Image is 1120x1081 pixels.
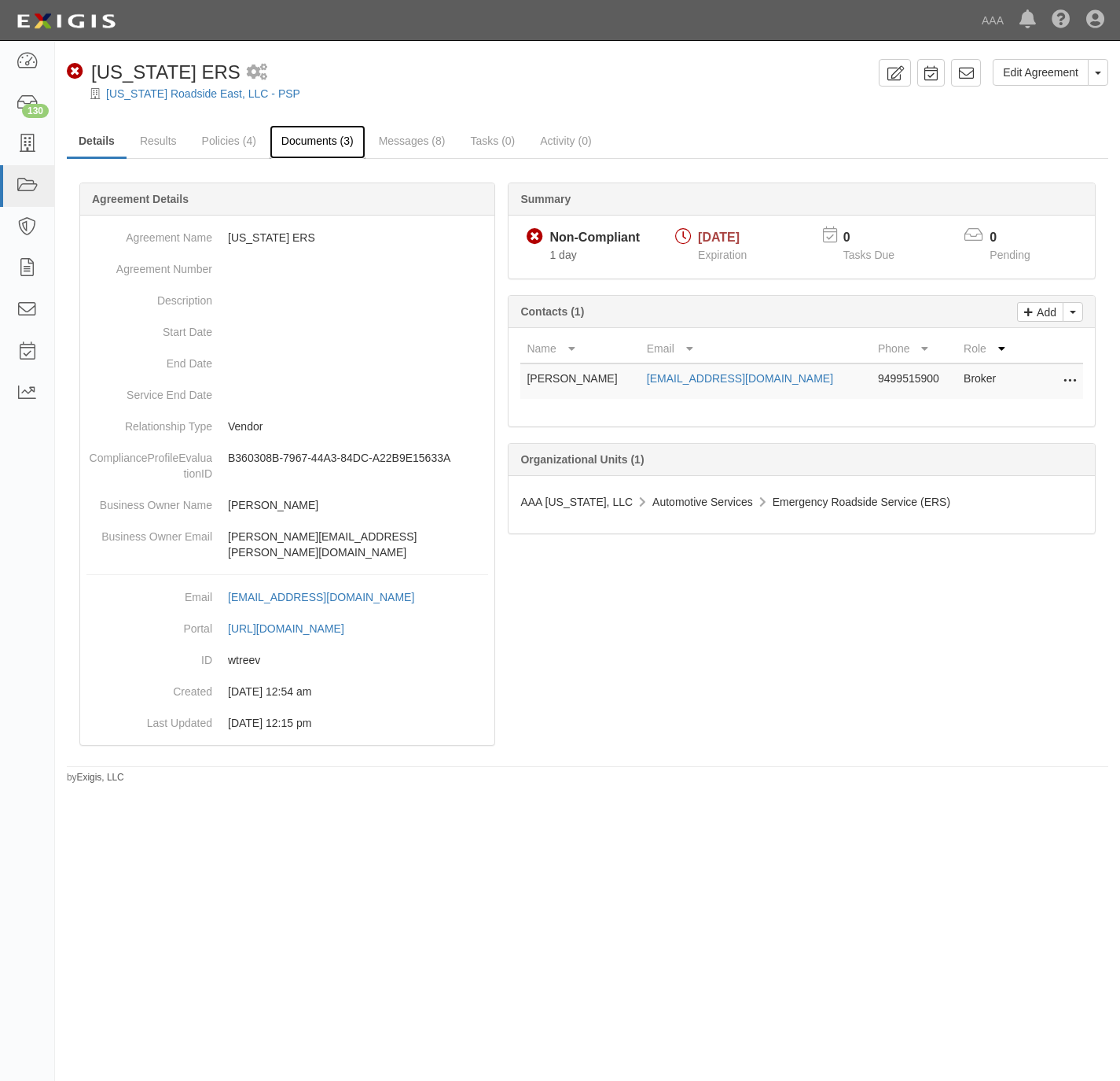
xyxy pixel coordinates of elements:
[974,5,1012,36] a: AAA
[128,125,189,157] a: Results
[86,316,212,340] dt: Start Date
[67,64,83,80] i: Non-Compliant
[957,363,1020,399] td: Broker
[1033,303,1056,321] p: Add
[86,707,212,731] dt: Last Updated
[549,229,640,247] div: Non-Compliant
[86,285,212,308] dt: Description
[1017,302,1063,322] a: Add
[228,529,488,560] p: [PERSON_NAME][EMAIL_ADDRESS][PERSON_NAME][DOMAIN_NAME]
[647,372,833,385] a: [EMAIL_ADDRESS][DOMAIN_NAME]
[549,249,576,261] span: Since 10/01/2025
[270,125,365,159] a: Documents (3)
[91,61,241,83] span: [US_STATE] ERS
[641,334,872,363] th: Email
[86,411,212,434] dt: Relationship Type
[458,125,527,157] a: Tasks (0)
[843,249,894,261] span: Tasks Due
[698,249,747,261] span: Expiration
[1052,11,1070,30] i: Help Center - Complianz
[67,125,127,159] a: Details
[228,622,362,635] a: [URL][DOMAIN_NAME]
[520,453,644,466] b: Organizational Units (1)
[86,379,212,403] dt: Service End Date
[228,591,431,603] a: [EMAIL_ADDRESS][DOMAIN_NAME]
[367,125,457,157] a: Messages (8)
[228,450,488,466] p: B360308B-7967-44A3-84DC-A22B9E15633A
[990,229,1049,247] p: 0
[990,249,1030,261] span: Pending
[228,497,488,513] p: [PERSON_NAME]
[86,644,212,668] dt: ID
[190,125,268,157] a: Policies (4)
[22,104,49,118] div: 130
[652,496,753,508] span: Automotive Services
[67,59,241,86] div: Texas ERS
[773,496,950,508] span: Emergency Roadside Service (ERS)
[86,613,212,636] dt: Portal
[77,772,124,783] a: Exigis, LLC
[86,222,488,253] dd: [US_STATE] ERS
[872,334,957,363] th: Phone
[86,489,212,513] dt: Business Owner Name
[86,348,212,371] dt: End Date
[86,222,212,245] dt: Agreement Name
[86,581,212,605] dt: Email
[698,231,740,244] span: [DATE]
[86,676,488,707] dd: [DATE] 12:54 am
[86,253,212,277] dt: Agreement Number
[993,59,1089,86] a: Edit Agreement
[872,363,957,399] td: 9499515900
[520,363,640,399] td: [PERSON_NAME]
[843,229,914,247] p: 0
[12,7,120,35] img: logo-5460c22ac91f19d4615b14bd174203de0afe785f0fc80cf4dbbc73dc1793850b.png
[957,334,1020,363] th: Role
[67,771,124,784] small: by
[247,65,267,81] i: 1 scheduled workflow
[92,193,189,205] b: Agreement Details
[86,521,212,544] dt: Business Owner Email
[520,193,571,205] b: Summary
[228,589,414,605] div: [EMAIL_ADDRESS][DOMAIN_NAME]
[86,676,212,699] dt: Created
[520,496,633,508] span: AAA [US_STATE], LLC
[86,411,488,442] dd: Vendor
[520,334,640,363] th: Name
[520,305,584,318] b: Contacts (1)
[86,442,212,481] dt: ComplianceProfileEvaluationID
[528,125,603,157] a: Activity (0)
[86,644,488,676] dd: wtreev
[527,229,543,245] i: Non-Compliant
[86,707,488,739] dd: [DATE] 12:15 pm
[106,87,300,100] a: [US_STATE] Roadside East, LLC - PSP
